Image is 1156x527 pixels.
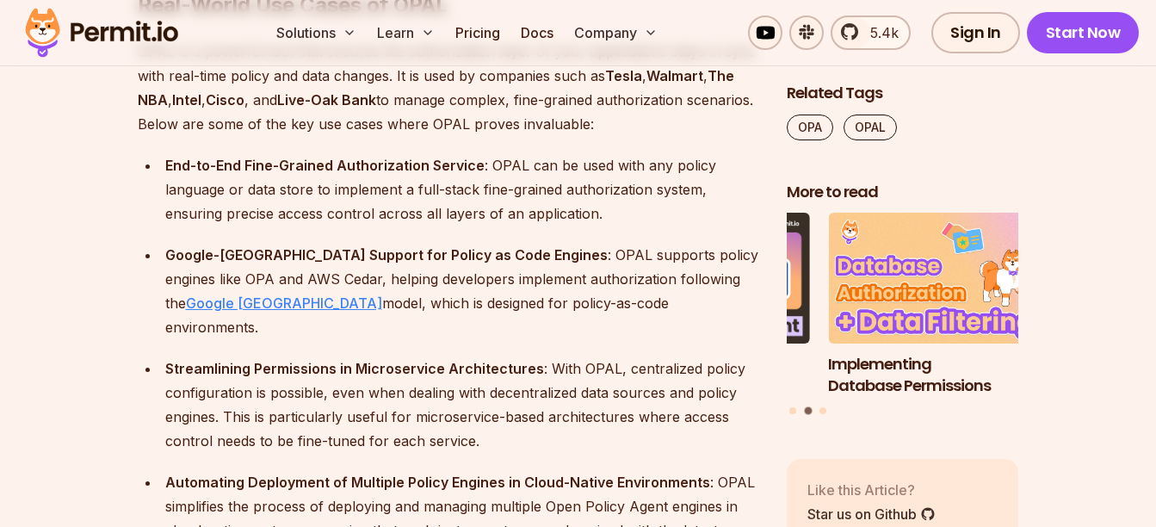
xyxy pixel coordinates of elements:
div: Posts [787,214,1019,418]
a: Google [GEOGRAPHIC_DATA] [186,294,382,312]
button: Company [567,15,665,50]
strong: Automating Deployment of Multiple Policy Engines in Cloud-Native Environments [165,474,710,491]
a: 5.4k [831,15,911,50]
a: Pricing [448,15,507,50]
button: Go to slide 1 [789,408,796,415]
h2: Related Tags [787,83,1019,104]
a: OPA [787,115,833,140]
a: Star us on Github [807,504,936,524]
strong: Live-Oak Bank [277,91,376,108]
li: 2 of 3 [828,214,1060,397]
h3: Implementing Database Permissions [828,354,1060,397]
img: Implementing Database Permissions [828,214,1060,344]
a: OPAL [844,115,897,140]
p: OPAL is a powerful tool that ensures the authorization layer of your applications stays in sync w... [138,40,759,136]
h3: Authorization with Open Policy Agent (OPA) [578,354,810,397]
a: Implementing Database PermissionsImplementing Database Permissions [828,214,1060,397]
span: 5.4k [860,22,899,43]
a: Start Now [1027,12,1140,53]
strong: Tesla [605,67,642,84]
button: Solutions [269,15,363,50]
strong: End-to-End Fine-Grained Authorization Service [165,157,485,174]
p: Like this Article? [807,480,936,500]
h2: More to read [787,182,1019,203]
strong: Cisco [206,91,244,108]
strong: Streamlining Permissions in Microservice Architectures [165,360,544,377]
strong: The NBA [138,67,734,108]
a: Docs [514,15,560,50]
div: : OPAL can be used with any policy language or data store to implement a full-stack fine-grained ... [165,153,759,226]
li: 1 of 3 [578,214,810,397]
div: : OPAL supports policy engines like OPA and AWS Cedar, helping developers implement authorization... [165,243,759,339]
button: Go to slide 3 [819,408,826,415]
strong: Intel [172,91,201,108]
div: : With OPAL, centralized policy configuration is possible, even when dealing with decentralized d... [165,356,759,453]
button: Go to slide 2 [804,407,812,415]
strong: Walmart [646,67,703,84]
img: Permit logo [17,3,186,62]
strong: Google-[GEOGRAPHIC_DATA] Support for Policy as Code Engines [165,246,608,263]
button: Learn [370,15,442,50]
a: Sign In [931,12,1020,53]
